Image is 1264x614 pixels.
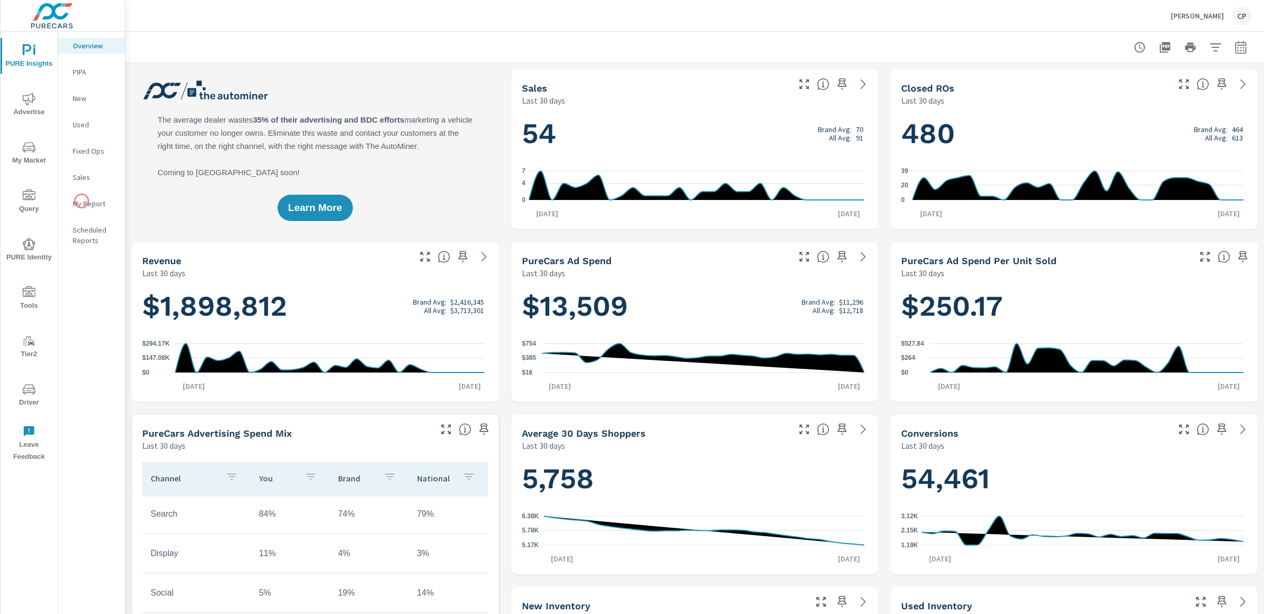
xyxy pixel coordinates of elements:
[913,208,950,219] p: [DATE]
[855,248,872,265] a: See more details in report
[855,593,872,610] a: See more details in report
[544,553,580,564] p: [DATE]
[817,423,829,436] span: A rolling 30 day total of daily Shoppers on the dealership website, averaged over the selected da...
[901,512,918,520] text: 3.12K
[522,167,526,175] text: 7
[455,248,471,265] span: Save this to your personalized report
[338,473,375,484] p: Brand
[829,134,852,142] p: All Avg:
[1232,134,1243,142] p: 613
[142,540,251,567] td: Display
[901,461,1247,497] h1: 54,461
[529,208,566,219] p: [DATE]
[4,93,54,118] span: Advertise
[1213,593,1230,610] span: Save this to your personalized report
[1197,248,1213,265] button: Make Fullscreen
[522,527,539,535] text: 5.78K
[330,540,409,567] td: 4%
[831,208,867,219] p: [DATE]
[855,421,872,438] a: See more details in report
[73,198,116,209] p: My Report
[1197,78,1209,90] span: Number of Repair Orders Closed by the selected dealership group over the selected time range. [So...
[409,540,488,567] td: 3%
[151,473,217,484] p: Channel
[901,527,918,535] text: 2.15K
[417,473,454,484] p: National
[58,90,125,106] div: New
[142,501,251,527] td: Search
[901,116,1247,152] h1: 480
[834,248,851,265] span: Save this to your personalized report
[522,267,565,279] p: Last 30 days
[4,383,54,409] span: Driver
[459,423,471,436] span: This table looks at how you compare to the amount of budget you spend per channel as opposed to y...
[73,172,116,183] p: Sales
[1192,593,1209,610] button: Make Fullscreen
[1210,208,1247,219] p: [DATE]
[901,600,972,611] h5: Used Inventory
[1197,423,1209,436] span: The number of dealer-specified goals completed by a visitor. [Source: This data is provided by th...
[450,306,484,315] p: $3,713,301
[839,306,863,315] p: $12,718
[796,76,813,93] button: Make Fullscreen
[901,288,1247,324] h1: $250.17
[856,134,863,142] p: 91
[73,93,116,104] p: New
[839,298,863,306] p: $11,296
[1205,134,1228,142] p: All Avg:
[522,600,590,611] h5: New Inventory
[522,340,536,347] text: $754
[901,439,944,452] p: Last 30 days
[409,501,488,527] td: 79%
[802,298,835,306] p: Brand Avg:
[1176,421,1192,438] button: Make Fullscreen
[142,340,170,347] text: $294.17K
[901,340,924,347] text: $527.84
[856,125,863,134] p: 70
[1171,11,1224,21] p: [PERSON_NAME]
[451,381,488,391] p: [DATE]
[58,222,125,248] div: Scheduled Reports
[541,381,578,391] p: [DATE]
[901,428,959,439] h5: Conversions
[73,67,116,77] p: PIPA
[476,248,492,265] a: See more details in report
[1235,593,1251,610] a: See more details in report
[1218,250,1230,263] span: Average cost of advertising per each vehicle sold at the dealer over the selected date range. The...
[58,143,125,159] div: Fixed Ops
[522,180,526,187] text: 4
[4,425,54,463] span: Leave Feedback
[58,38,125,54] div: Overview
[142,369,150,376] text: $0
[901,83,954,94] h5: Closed ROs
[1230,37,1251,58] button: Select Date Range
[142,580,251,606] td: Social
[901,167,908,175] text: 39
[817,250,829,263] span: Total cost of media for all PureCars channels for the selected dealership group over the selected...
[522,255,611,266] h5: PureCars Ad Spend
[922,553,959,564] p: [DATE]
[813,593,829,610] button: Make Fullscreen
[901,196,905,204] text: 0
[1180,37,1201,58] button: Print Report
[417,248,433,265] button: Make Fullscreen
[522,512,539,520] text: 6.38K
[73,119,116,130] p: Used
[855,76,872,93] a: See more details in report
[58,117,125,133] div: Used
[58,64,125,80] div: PIPA
[58,196,125,212] div: My Report
[796,421,813,438] button: Make Fullscreen
[831,553,867,564] p: [DATE]
[1232,125,1243,134] p: 464
[73,225,116,246] p: Scheduled Reports
[831,381,867,391] p: [DATE]
[1235,421,1251,438] a: See more details in report
[142,439,185,452] p: Last 30 days
[901,94,944,107] p: Last 30 days
[58,169,125,185] div: Sales
[413,298,447,306] p: Brand Avg:
[1,32,57,467] div: nav menu
[288,203,342,213] span: Learn More
[818,125,852,134] p: Brand Avg:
